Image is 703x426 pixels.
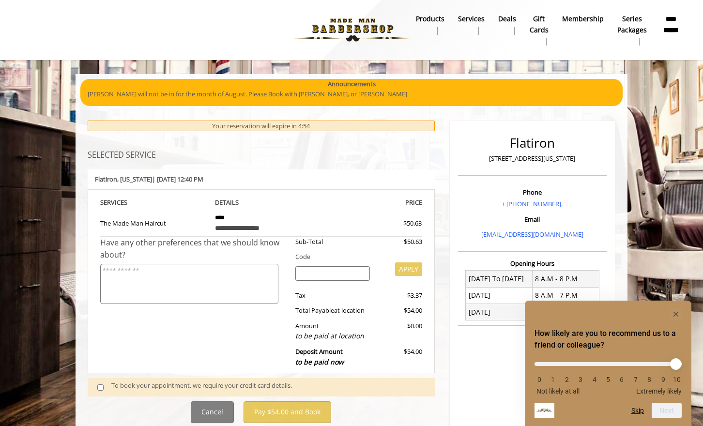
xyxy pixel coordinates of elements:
th: PRICE [315,197,422,208]
div: How likely are you to recommend us to a friend or colleague? Select an option from 0 to 10, with ... [535,308,682,418]
img: Made Man Barbershop logo [286,3,419,57]
b: Deals [498,14,516,24]
b: Membership [562,14,604,24]
a: Series packagesSeries packages [611,12,654,48]
td: [DATE] [466,304,533,320]
div: $50.63 [377,237,422,247]
button: Next question [652,403,682,418]
th: SERVICE [100,197,208,208]
b: Series packages [617,14,647,35]
li: 0 [535,376,544,383]
div: Sub-Total [288,237,378,247]
div: $3.37 [377,290,422,301]
span: to be paid now [295,357,344,366]
a: Gift cardsgift cards [523,12,555,48]
b: Deposit Amount [295,347,344,366]
span: S [124,198,127,207]
h3: Opening Hours [458,260,607,267]
button: Skip [631,407,644,414]
b: gift cards [530,14,549,35]
div: $54.00 [377,347,422,367]
li: 4 [590,376,599,383]
li: 10 [672,376,682,383]
li: 8 [644,376,654,383]
li: 9 [658,376,668,383]
div: Tax [288,290,378,301]
span: Extremely likely [636,387,682,395]
li: 6 [617,376,627,383]
p: [PERSON_NAME] will not be in for the month of August. Please Book with [PERSON_NAME], or [PERSON_... [88,89,615,99]
div: How likely are you to recommend us to a friend or colleague? Select an option from 0 to 10, with ... [535,355,682,395]
h2: How likely are you to recommend us to a friend or colleague? Select an option from 0 to 10, with ... [535,328,682,351]
th: DETAILS [208,197,315,208]
h2: Flatiron [460,136,604,150]
h3: Email [460,216,604,223]
li: 1 [548,376,558,383]
span: , [US_STATE] [117,175,152,183]
div: to be paid at location [295,331,370,341]
b: Flatiron | [DATE] 12:40 PM [95,175,203,183]
div: Have any other preferences that we should know about? [100,237,288,261]
div: Your reservation will expire in 4:54 [88,121,435,132]
button: APPLY [395,262,422,276]
a: [EMAIL_ADDRESS][DOMAIN_NAME] [481,230,583,239]
li: 7 [631,376,641,383]
h3: Phone [460,189,604,196]
a: DealsDeals [491,12,523,37]
td: [DATE] [466,287,533,304]
span: at location [334,306,365,315]
a: + [PHONE_NUMBER]. [502,199,563,208]
li: 5 [603,376,613,383]
div: $54.00 [377,305,422,316]
td: 8 A.M - 8 P.M [532,271,599,287]
li: 3 [576,376,585,383]
div: Code [288,252,422,262]
a: ServicesServices [451,12,491,37]
p: [STREET_ADDRESS][US_STATE] [460,153,604,164]
li: 2 [562,376,572,383]
div: $50.63 [368,218,422,228]
b: products [416,14,444,24]
div: To book your appointment, we require your credit card details. [111,380,425,394]
td: [DATE] To [DATE] [466,271,533,287]
td: The Made Man Haircut [100,208,208,237]
td: 8 A.M - 7 P.M [532,287,599,304]
button: Cancel [191,401,234,423]
button: Hide survey [670,308,682,320]
b: Services [458,14,485,24]
div: $0.00 [377,321,422,342]
div: Amount [288,321,378,342]
button: Pay $54.00 and Book [244,401,331,423]
h3: SELECTED SERVICE [88,151,435,160]
div: Total Payable [288,305,378,316]
b: Announcements [328,79,376,89]
span: Not likely at all [536,387,580,395]
a: Productsproducts [409,12,451,37]
a: MembershipMembership [555,12,611,37]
